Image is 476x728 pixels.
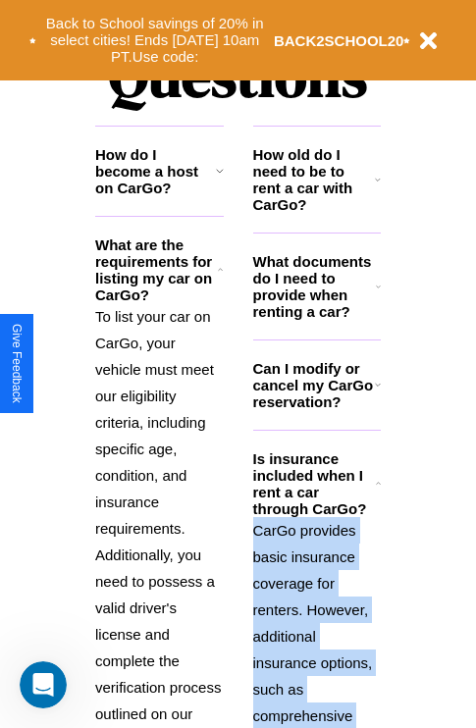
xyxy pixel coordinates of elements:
[253,146,376,213] h3: How old do I need to be to rent a car with CarGo?
[36,10,274,71] button: Back to School savings of 20% in select cities! Ends [DATE] 10am PT.Use code:
[274,32,404,49] b: BACK2SCHOOL20
[253,253,377,320] h3: What documents do I need to provide when renting a car?
[95,236,218,303] h3: What are the requirements for listing my car on CarGo?
[20,661,67,708] iframe: Intercom live chat
[10,324,24,403] div: Give Feedback
[253,450,376,517] h3: Is insurance included when I rent a car through CarGo?
[253,360,375,410] h3: Can I modify or cancel my CarGo reservation?
[95,146,216,196] h3: How do I become a host on CarGo?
